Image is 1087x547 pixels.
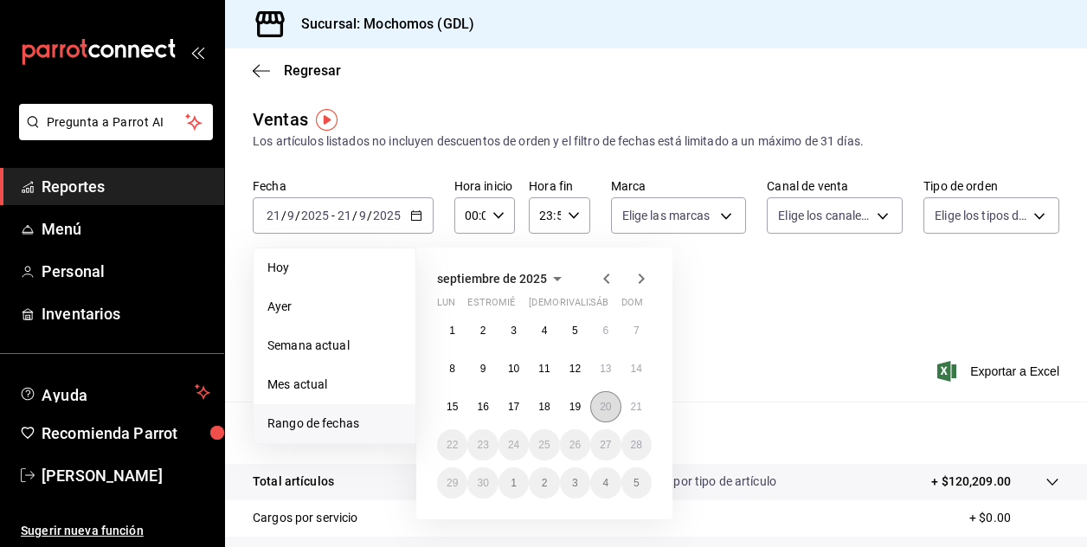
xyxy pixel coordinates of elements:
button: Exportar a Excel [941,361,1059,382]
abbr: 15 de septiembre de 2025 [447,401,458,413]
button: 1 de octubre de 2025 [498,467,529,499]
button: 28 de septiembre de 2025 [621,429,652,460]
div: Los artículos listados no incluyen descuentos de orden y el filtro de fechas está limitado a un m... [253,132,1059,151]
button: 6 de septiembre de 2025 [590,315,621,346]
button: 12 de septiembre de 2025 [560,353,590,384]
button: 5 de septiembre de 2025 [560,315,590,346]
button: Regresar [253,62,341,79]
button: 17 de septiembre de 2025 [498,391,529,422]
abbr: 11 de septiembre de 2025 [538,363,550,375]
button: 4 de septiembre de 2025 [529,315,559,346]
abbr: 4 de octubre de 2025 [602,477,608,489]
abbr: 2 de septiembre de 2025 [480,325,486,337]
abbr: 7 de septiembre de 2025 [634,325,640,337]
button: 20 de septiembre de 2025 [590,391,621,422]
abbr: 10 de septiembre de 2025 [508,363,519,375]
font: [PERSON_NAME] [42,467,163,485]
abbr: 24 de septiembre de 2025 [508,439,519,451]
label: Hora fin [529,180,589,192]
abbr: 25 de septiembre de 2025 [538,439,550,451]
a: Pregunta a Parrot AI [12,125,213,144]
input: -- [358,209,367,222]
span: / [295,209,300,222]
button: septiembre de 2025 [437,268,568,289]
font: Inventarios [42,305,120,323]
button: 22 de septiembre de 2025 [437,429,467,460]
button: 27 de septiembre de 2025 [590,429,621,460]
input: ---- [300,209,330,222]
label: Fecha [253,180,434,192]
button: 15 de septiembre de 2025 [437,391,467,422]
span: Hoy [267,259,402,277]
p: Cargos por servicio [253,509,358,527]
abbr: 5 de septiembre de 2025 [572,325,578,337]
span: / [367,209,372,222]
abbr: 6 de septiembre de 2025 [602,325,608,337]
label: Hora inicio [454,180,515,192]
abbr: 12 de septiembre de 2025 [569,363,581,375]
button: 19 de septiembre de 2025 [560,391,590,422]
abbr: 13 de septiembre de 2025 [600,363,611,375]
span: Elige las marcas [622,207,711,224]
button: open_drawer_menu [190,45,204,59]
abbr: domingo [621,297,643,315]
button: 2 de septiembre de 2025 [467,315,498,346]
input: -- [266,209,281,222]
span: Ayuda [42,382,188,402]
button: 4 de octubre de 2025 [590,467,621,499]
span: Rango de fechas [267,415,402,433]
abbr: 1 de octubre de 2025 [511,477,517,489]
button: 1 de septiembre de 2025 [437,315,467,346]
span: / [352,209,357,222]
abbr: 27 de septiembre de 2025 [600,439,611,451]
label: Canal de venta [767,180,903,192]
span: Regresar [284,62,341,79]
img: Marcador de información sobre herramientas [316,109,338,131]
button: 29 de septiembre de 2025 [437,467,467,499]
span: Pregunta a Parrot AI [47,113,186,132]
button: 24 de septiembre de 2025 [498,429,529,460]
button: Pregunta a Parrot AI [19,104,213,140]
abbr: viernes [560,297,608,315]
abbr: 19 de septiembre de 2025 [569,401,581,413]
button: 3 de octubre de 2025 [560,467,590,499]
font: Reportes [42,177,105,196]
abbr: jueves [529,297,631,315]
abbr: 21 de septiembre de 2025 [631,401,642,413]
button: 11 de septiembre de 2025 [529,353,559,384]
font: Sugerir nueva función [21,524,144,537]
span: Mes actual [267,376,402,394]
abbr: 5 de octubre de 2025 [634,477,640,489]
button: 21 de septiembre de 2025 [621,391,652,422]
abbr: 17 de septiembre de 2025 [508,401,519,413]
abbr: 9 de septiembre de 2025 [480,363,486,375]
p: Total artículos [253,473,334,491]
abbr: 20 de septiembre de 2025 [600,401,611,413]
abbr: miércoles [498,297,515,315]
abbr: 16 de septiembre de 2025 [477,401,488,413]
abbr: 3 de septiembre de 2025 [511,325,517,337]
font: Menú [42,220,82,238]
span: Semana actual [267,337,402,355]
input: -- [337,209,352,222]
button: 16 de septiembre de 2025 [467,391,498,422]
abbr: 4 de septiembre de 2025 [542,325,548,337]
button: 10 de septiembre de 2025 [498,353,529,384]
abbr: sábado [590,297,608,315]
font: Recomienda Parrot [42,424,177,442]
button: 3 de septiembre de 2025 [498,315,529,346]
p: + $120,209.00 [931,473,1011,491]
span: / [281,209,286,222]
button: 8 de septiembre de 2025 [437,353,467,384]
font: Personal [42,262,105,280]
abbr: martes [467,297,522,315]
input: -- [286,209,295,222]
button: 26 de septiembre de 2025 [560,429,590,460]
abbr: 8 de septiembre de 2025 [449,363,455,375]
abbr: 14 de septiembre de 2025 [631,363,642,375]
div: Ventas [253,106,308,132]
h3: Sucursal: Mochomos (GDL) [287,14,474,35]
button: 30 de septiembre de 2025 [467,467,498,499]
button: 18 de septiembre de 2025 [529,391,559,422]
input: ---- [372,209,402,222]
